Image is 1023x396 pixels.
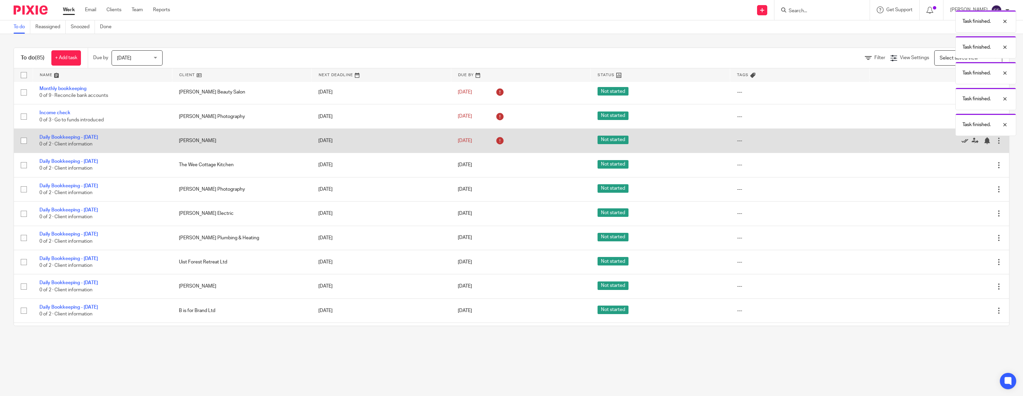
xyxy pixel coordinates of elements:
div: --- [737,307,863,314]
span: [DATE] [458,211,472,216]
a: Clients [106,6,121,13]
a: Daily Bookkeeping - [DATE] [39,280,98,285]
span: Not started [598,136,628,144]
span: [DATE] [458,138,472,143]
a: Done [100,20,117,34]
h1: To do [21,54,45,62]
a: Daily Bookkeeping - [DATE] [39,135,98,140]
td: [DATE] [312,274,451,298]
td: [PERSON_NAME] Electric [172,202,312,226]
td: B is for Brand Ltd [172,298,312,323]
td: [DATE] [312,177,451,201]
span: [DATE] [458,308,472,313]
a: Daily Bookkeeping - [DATE] [39,159,98,164]
span: 0 of 2 · Client information [39,166,93,171]
p: Task finished. [962,70,991,76]
td: [DATE] [312,226,451,250]
div: --- [737,161,863,168]
td: [PERSON_NAME] [172,323,312,347]
span: 0 of 2 · Client information [39,288,93,292]
span: 0 of 2 · Client information [39,239,93,244]
p: Task finished. [962,96,991,102]
span: [DATE] [458,236,472,240]
img: svg%3E [991,5,1002,16]
a: Daily Bookkeeping - [DATE] [39,208,98,212]
span: 0 of 2 · Client information [39,215,93,220]
span: Not started [598,184,628,193]
div: --- [737,210,863,217]
span: [DATE] [458,114,472,119]
span: Not started [598,281,628,290]
td: Uist Forest Retreat Ltd [172,250,312,274]
span: Not started [598,233,628,241]
td: [DATE] [312,202,451,226]
a: Snoozed [71,20,95,34]
td: [PERSON_NAME] Beauty Salon [172,80,312,104]
span: [DATE] [458,284,472,289]
a: Income check [39,110,70,115]
a: Daily Bookkeeping - [DATE] [39,256,98,261]
a: Reports [153,6,170,13]
span: 0 of 2 · Client information [39,312,93,316]
span: 0 of 2 · Client information [39,190,93,195]
p: Task finished. [962,121,991,128]
div: --- [737,235,863,241]
span: [DATE] [117,56,131,61]
div: --- [737,259,863,265]
span: 0 of 2 · Client information [39,142,93,147]
span: (85) [35,55,45,61]
td: [PERSON_NAME] [172,128,312,153]
a: Team [132,6,143,13]
td: [DATE] [312,250,451,274]
td: [PERSON_NAME] Plumbing & Heating [172,226,312,250]
span: [DATE] [458,90,472,94]
a: Email [85,6,96,13]
span: [DATE] [458,187,472,192]
td: [DATE] [312,323,451,347]
span: 0 of 2 · Client information [39,263,93,268]
div: --- [737,283,863,290]
span: 0 of 3 · Go to funds introduced [39,118,104,122]
a: Reassigned [35,20,66,34]
img: Pixie [14,5,48,15]
p: Task finished. [962,18,991,25]
a: Daily Bookkeeping - [DATE] [39,232,98,237]
span: Not started [598,257,628,265]
span: [DATE] [458,260,472,264]
td: [DATE] [312,298,451,323]
div: --- [737,137,863,144]
a: To do [14,20,30,34]
span: Not started [598,208,628,217]
td: [PERSON_NAME] Photography [172,104,312,128]
td: [DATE] [312,128,451,153]
a: + Add task [51,50,81,66]
div: --- [737,186,863,193]
a: Daily Bookkeeping - [DATE] [39,305,98,310]
p: Due by [93,54,108,61]
a: Daily Bookkeeping - [DATE] [39,184,98,188]
a: Work [63,6,75,13]
a: Mark as done [961,137,972,144]
td: [DATE] [312,80,451,104]
span: [DATE] [458,162,472,167]
p: Task finished. [962,44,991,51]
a: Monthly bookkeeping [39,86,86,91]
td: The Wee Cottage Kitchen [172,153,312,177]
td: [DATE] [312,153,451,177]
td: [PERSON_NAME] [172,274,312,298]
td: [DATE] [312,104,451,128]
span: Not started [598,160,628,169]
span: 0 of 9 · Reconcile bank accounts [39,93,108,98]
span: Not started [598,306,628,314]
td: [PERSON_NAME] Photography [172,177,312,201]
